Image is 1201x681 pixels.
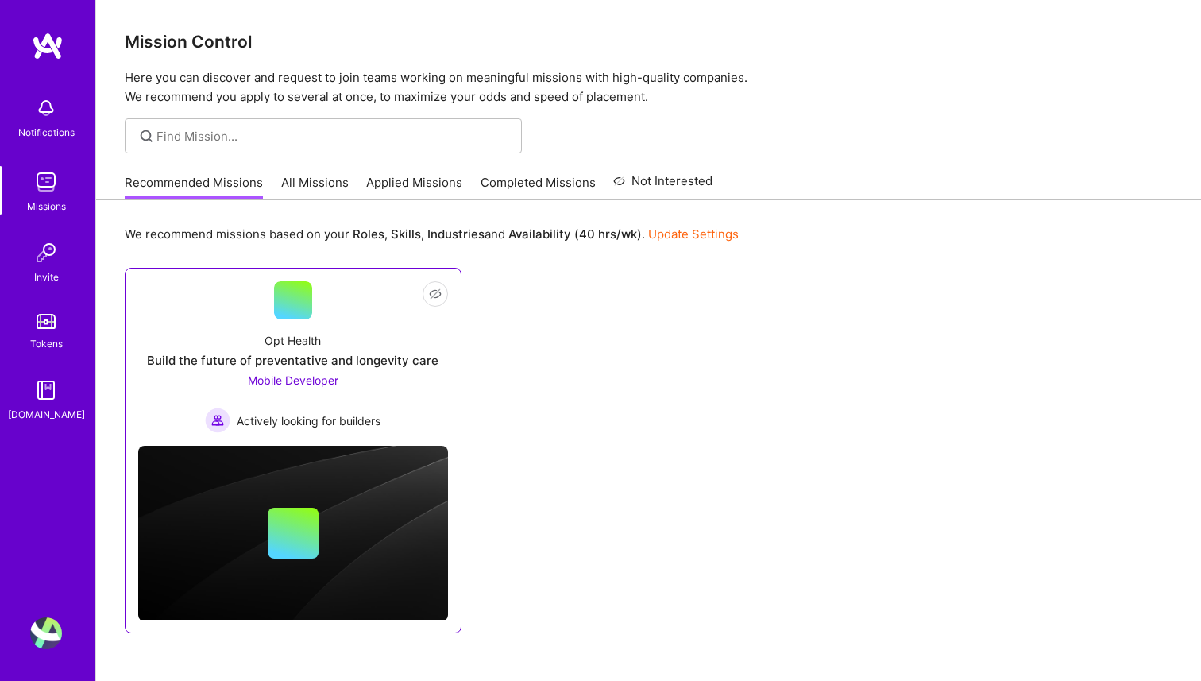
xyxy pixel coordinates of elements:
div: Opt Health [265,332,321,349]
a: All Missions [281,174,349,200]
input: Find Mission... [156,128,510,145]
img: cover [138,446,448,621]
a: Opt HealthBuild the future of preventative and longevity careMobile Developer Actively looking fo... [138,281,448,433]
img: tokens [37,314,56,329]
img: Actively looking for builders [205,408,230,433]
span: Mobile Developer [248,373,338,387]
b: Roles [353,226,384,242]
div: [DOMAIN_NAME] [8,406,85,423]
img: bell [30,92,62,124]
p: We recommend missions based on your , , and . [125,226,739,242]
img: logo [32,32,64,60]
a: Completed Missions [481,174,596,200]
b: Industries [427,226,485,242]
a: Applied Missions [366,174,462,200]
img: teamwork [30,166,62,198]
div: Tokens [30,335,63,352]
a: Update Settings [648,226,739,242]
div: Build the future of preventative and longevity care [147,352,438,369]
b: Skills [391,226,421,242]
i: icon EyeClosed [429,288,442,300]
img: User Avatar [30,617,62,649]
img: guide book [30,374,62,406]
h3: Mission Control [125,32,1172,52]
div: Notifications [18,124,75,141]
img: Invite [30,237,62,269]
a: Recommended Missions [125,174,263,200]
a: User Avatar [26,617,66,649]
i: icon SearchGrey [137,127,156,145]
p: Here you can discover and request to join teams working on meaningful missions with high-quality ... [125,68,1172,106]
span: Actively looking for builders [237,412,380,429]
a: Not Interested [613,172,712,200]
b: Availability (40 hrs/wk) [508,226,642,242]
div: Missions [27,198,66,215]
div: Invite [34,269,59,285]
